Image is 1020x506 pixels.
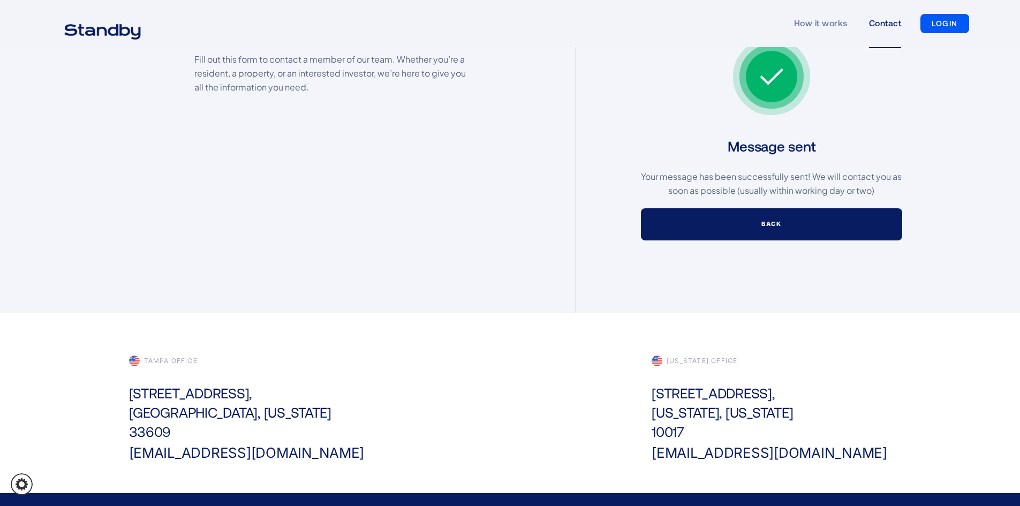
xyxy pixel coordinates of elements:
[652,356,662,366] img: Flag of the USA
[11,473,33,495] a: Cookie settings
[641,38,902,240] div: Contact Form success
[129,356,140,366] img: Flag of the USA
[920,14,969,33] a: LOGIN
[144,356,198,366] div: Tampa office
[641,208,902,240] a: Back
[652,383,793,441] div: [STREET_ADDRESS], [US_STATE], [US_STATE] 10017
[667,356,737,366] div: [US_STATE] office
[641,170,902,198] p: Your message has been successfully sent! We will contact you as soon as possible (usually within ...
[129,443,365,463] a: [EMAIL_ADDRESS][DOMAIN_NAME]
[51,17,154,30] a: home
[641,137,902,156] div: Message sent
[194,52,474,94] p: Fill out this form to contact a member of our team. Whether you’re a resident, a property, or an ...
[129,383,331,441] div: [STREET_ADDRESS], [GEOGRAPHIC_DATA], [US_STATE] 33609
[652,443,887,463] a: [EMAIL_ADDRESS][DOMAIN_NAME]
